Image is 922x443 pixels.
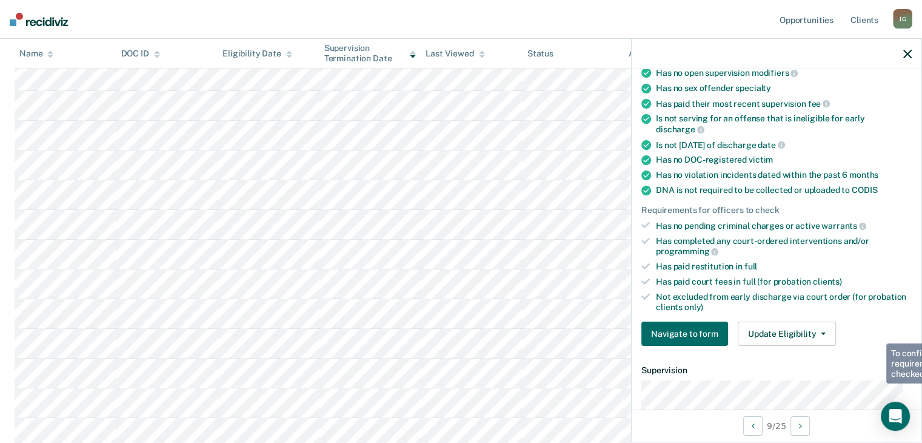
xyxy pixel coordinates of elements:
[656,262,912,272] div: Has paid restitution in
[684,302,703,312] span: only)
[758,140,784,150] span: date
[656,155,912,165] div: Has no DOC-registered
[808,99,830,109] span: fee
[426,49,484,59] div: Last Viewed
[749,155,773,164] span: victim
[629,49,686,59] div: Assigned to
[656,67,912,78] div: Has no open supervision
[738,322,836,346] button: Update Eligibility
[641,322,733,346] a: Navigate to form link
[821,221,866,231] span: warrants
[656,246,718,256] span: programming
[641,205,912,215] div: Requirements for officers to check
[881,402,910,431] div: Open Intercom Messenger
[656,277,912,287] div: Has paid court fees in full (for probation
[656,124,704,134] span: discharge
[852,185,877,195] span: CODIS
[641,365,912,376] dt: Supervision
[656,292,912,313] div: Not excluded from early discharge via court order (for probation clients
[632,410,921,442] div: 9 / 25
[656,185,912,195] div: DNA is not required to be collected or uploaded to
[656,220,912,231] div: Has no pending criminal charges or active
[735,83,771,93] span: specialty
[656,140,912,150] div: Is not [DATE] of discharge
[813,277,842,286] span: clients)
[744,262,757,271] span: full
[19,49,53,59] div: Name
[752,68,798,78] span: modifiers
[527,49,553,59] div: Status
[743,416,763,436] button: Previous Opportunity
[324,43,416,64] div: Supervision Termination Date
[121,49,160,59] div: DOC ID
[222,49,292,59] div: Eligibility Date
[656,236,912,257] div: Has completed any court-ordered interventions and/or
[893,9,912,29] div: J G
[656,113,912,134] div: Is not serving for an offense that is ineligible for early
[641,322,728,346] button: Navigate to form
[656,83,912,93] div: Has no sex offender
[790,416,810,436] button: Next Opportunity
[10,13,68,26] img: Recidiviz
[656,170,912,180] div: Has no violation incidents dated within the past 6
[849,170,878,180] span: months
[656,98,912,109] div: Has paid their most recent supervision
